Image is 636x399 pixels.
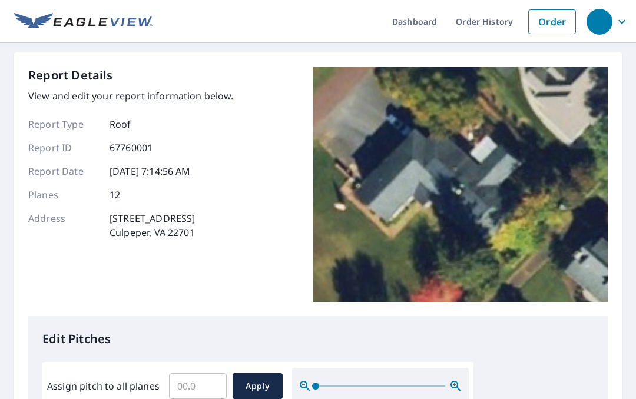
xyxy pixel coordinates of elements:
p: Report Type [28,117,99,131]
a: Order [528,9,576,34]
p: [DATE] 7:14:56 AM [110,164,191,178]
p: Roof [110,117,131,131]
p: Report Details [28,66,113,84]
button: Apply [233,373,283,399]
p: Report Date [28,164,99,178]
p: 67760001 [110,141,153,155]
p: 12 [110,188,120,202]
p: Address [28,211,99,240]
p: Edit Pitches [42,330,594,348]
p: Report ID [28,141,99,155]
p: View and edit your report information below. [28,89,234,103]
p: Planes [28,188,99,202]
span: Apply [242,379,273,394]
label: Assign pitch to all planes [47,379,160,393]
img: EV Logo [14,13,153,31]
p: [STREET_ADDRESS] Culpeper, VA 22701 [110,211,195,240]
img: Top image [313,66,608,302]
